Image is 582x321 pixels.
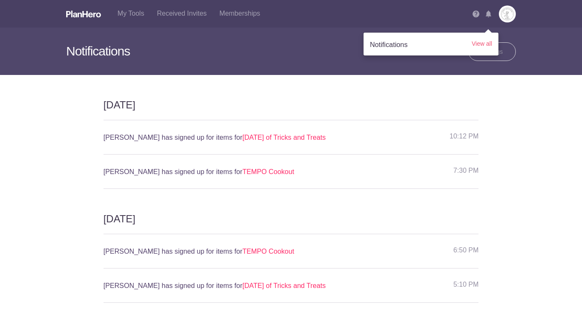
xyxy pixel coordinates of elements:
img: Logo 14 [499,6,516,22]
h4: Notifications [370,39,447,50]
h6: 7:30 PM [362,167,478,174]
a: [PERSON_NAME] has signed up for items for[DATE] of Tricks and Treats [97,129,356,146]
a: [PERSON_NAME] has signed up for items forTEMPO Cookout [97,163,356,180]
a: View all [472,40,492,47]
h6: 6:50 PM [362,247,478,254]
font: TEMPO Cookout [242,247,294,255]
h3: Notifications [66,28,285,75]
h6: 10:12 PM [362,133,478,140]
img: Help icon [473,11,479,17]
h5: [PERSON_NAME] has signed up for items for [104,247,350,255]
h6: 5:10 PM [362,281,478,288]
a: [PERSON_NAME] has signed up for items for[DATE] of Tricks and Treats [97,277,356,294]
h2: [DATE] [104,83,479,189]
img: Notifications [486,11,491,17]
h5: [PERSON_NAME] has signed up for items for [104,133,350,141]
h5: [PERSON_NAME] has signed up for items for [104,281,350,290]
h2: [DATE] [104,197,479,303]
font: [DATE] of Tricks and Treats [242,133,325,141]
h5: [PERSON_NAME] has signed up for items for [104,167,350,176]
font: [DATE] of Tricks and Treats [242,282,325,289]
img: Logo white planhero [66,11,101,17]
a: [PERSON_NAME] has signed up for items forTEMPO Cookout [97,243,356,260]
font: TEMPO Cookout [242,168,294,175]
